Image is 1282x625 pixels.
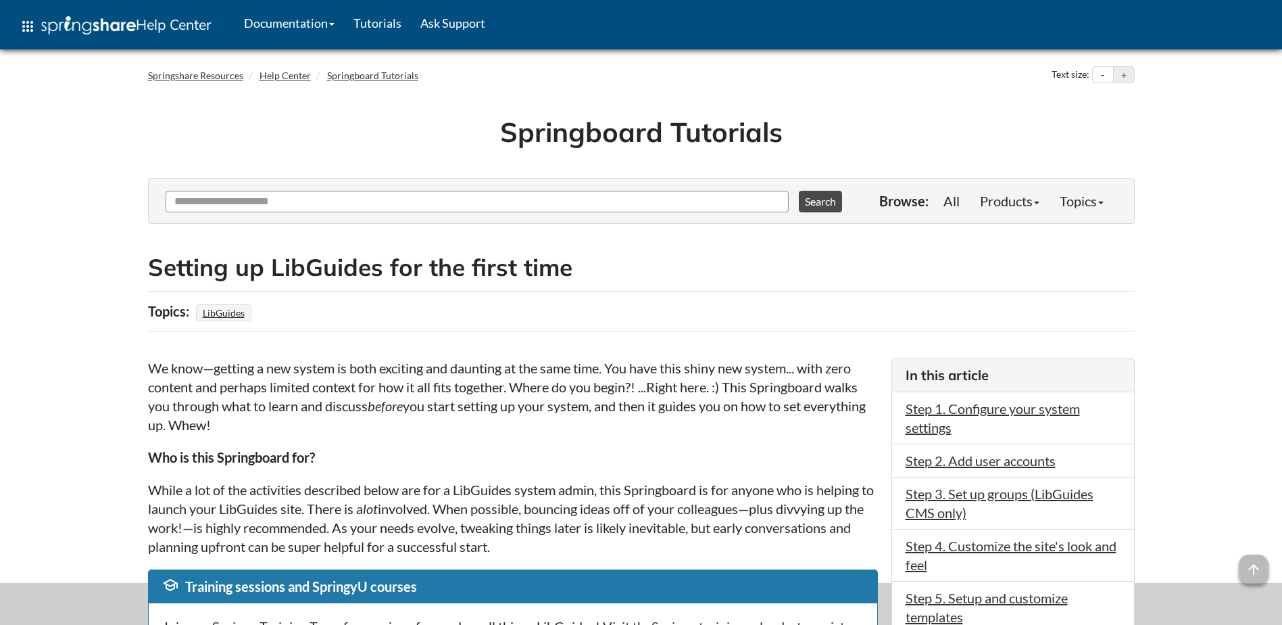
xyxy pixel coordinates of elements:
[162,577,178,593] span: school
[970,187,1050,214] a: Products
[879,191,929,210] p: Browse:
[148,480,878,556] p: While a lot of the activities described below are for a LibGuides system admin, this Springboard ...
[134,593,1148,615] div: This site uses cookies as well as records your IP address for usage statistics.
[906,538,1116,573] a: Step 4. Customize the site's look and feel
[906,400,1080,436] a: Step 1. Configure your system settings
[20,18,36,34] span: apps
[260,70,311,81] a: Help Center
[185,578,417,595] span: Training sessions and SpringyU courses
[148,70,243,81] a: Springshare Resources
[136,16,212,33] span: Help Center
[363,501,378,517] em: lot
[10,6,221,47] a: apps Help Center
[1049,66,1092,84] div: Text size:
[368,398,403,414] em: before
[235,6,344,40] a: Documentation
[1050,187,1114,214] a: Topics
[344,6,411,40] a: Tutorials
[799,191,842,212] button: Search
[148,358,878,434] p: We know—getting a new system is both exciting and daunting at the same time. You have this shiny ...
[411,6,495,40] a: Ask Support
[148,251,1135,284] h2: Setting up LibGuides for the first time
[1093,67,1113,83] button: Decrease text size
[906,486,1093,521] a: Step 3. Set up groups (LibGuides CMS only)
[1239,555,1268,584] span: arrow_upward
[933,187,970,214] a: All
[906,453,1056,469] a: Step 2. Add user accounts
[158,113,1125,151] h1: Springboard Tutorials
[1239,556,1268,572] a: arrow_upward
[148,449,315,465] strong: Who is this Springboard for?
[906,590,1068,625] a: Step 5. Setup and customize templates
[201,303,247,323] a: LibGuides
[41,16,136,34] img: Springshare
[327,70,418,81] a: Springboard Tutorials
[148,298,193,324] div: Topics:
[1114,67,1134,83] button: Increase text size
[906,366,1120,385] h3: In this article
